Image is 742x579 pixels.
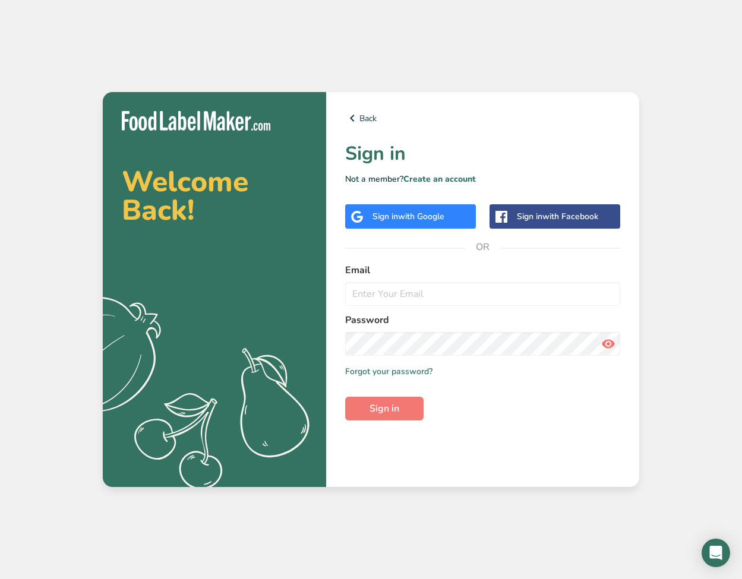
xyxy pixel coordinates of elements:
[345,313,620,327] label: Password
[370,401,399,416] span: Sign in
[398,211,444,222] span: with Google
[345,140,620,168] h1: Sign in
[345,365,432,378] a: Forgot your password?
[122,111,270,131] img: Food Label Maker
[345,282,620,306] input: Enter Your Email
[702,539,730,567] div: Open Intercom Messenger
[542,211,598,222] span: with Facebook
[517,210,598,223] div: Sign in
[345,263,620,277] label: Email
[372,210,444,223] div: Sign in
[345,397,424,420] button: Sign in
[122,167,307,224] h2: Welcome Back!
[403,173,476,185] a: Create an account
[345,173,620,185] p: Not a member?
[465,229,501,265] span: OR
[345,111,620,125] a: Back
